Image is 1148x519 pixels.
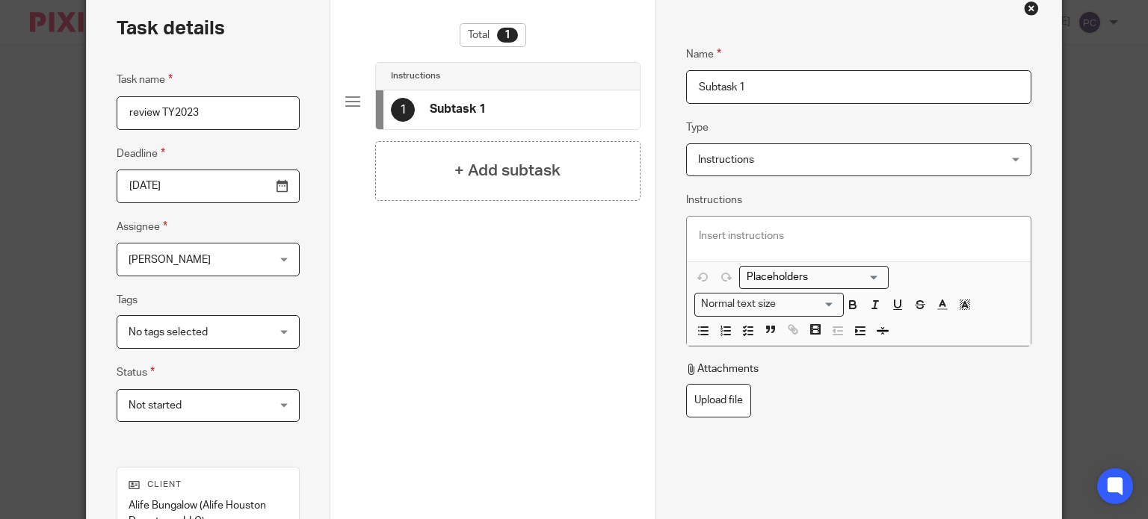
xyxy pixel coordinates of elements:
[781,296,835,312] input: Search for option
[497,28,518,43] div: 1
[739,266,889,289] div: Placeholders
[698,296,780,312] span: Normal text size
[686,46,721,63] label: Name
[460,23,526,47] div: Total
[739,266,889,289] div: Search for option
[694,293,844,316] div: Text styles
[117,170,300,203] input: Pick a date
[117,293,138,308] label: Tags
[391,98,415,122] div: 1
[117,96,300,130] input: Task name
[686,120,709,135] label: Type
[391,70,440,82] h4: Instructions
[117,145,165,162] label: Deadline
[129,400,182,411] span: Not started
[129,479,288,491] p: Client
[698,155,754,165] span: Instructions
[129,327,208,338] span: No tags selected
[129,255,211,265] span: [PERSON_NAME]
[686,193,742,208] label: Instructions
[117,71,173,88] label: Task name
[741,270,880,285] input: Search for option
[686,361,759,376] p: Attachments
[117,364,155,381] label: Status
[117,218,167,235] label: Assignee
[430,102,486,117] h4: Subtask 1
[686,384,751,417] label: Upload file
[1024,1,1039,16] div: Close this dialog window
[117,16,225,41] h2: Task details
[694,293,844,316] div: Search for option
[454,159,561,182] h4: + Add subtask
